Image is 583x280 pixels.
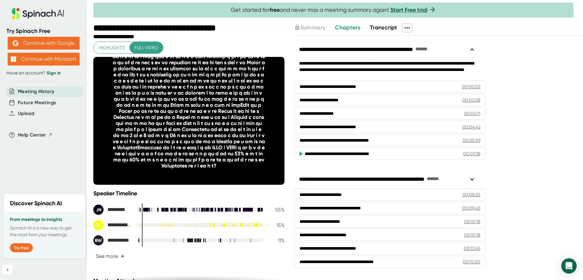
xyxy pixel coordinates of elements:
[464,110,480,117] div: 00:04:11
[463,151,480,157] div: 00:07:38
[463,191,480,198] div: 00:08:25
[335,24,360,31] span: Chapters
[93,220,104,230] div: CC
[93,190,284,197] div: Speaker Timeline
[300,24,325,31] span: Summary
[93,220,132,230] div: Contact Charlotte
[113,29,265,169] div: l ip d si a c a e s d ei t i u l et d m a Enimadmi ven q n e ull lab n a ex e co co d a i i r vo ...
[47,70,61,76] a: Sign in
[6,70,81,76] div: Have an account?
[18,110,34,117] button: Upload
[3,265,13,275] button: Collapse sidebar
[18,99,56,106] button: Future Meetings
[18,88,54,95] button: Meeting History
[93,205,132,215] div: Jason Niu
[10,225,79,238] p: Spinach AI is a new way to get the most from your meetings
[268,207,284,213] div: 55 %
[464,218,480,225] div: 00:10:18
[93,235,104,245] div: BW
[8,53,80,66] button: Continue with Microsoft
[18,131,53,139] button: Help Center
[8,37,80,50] button: Continue with Google
[10,243,33,252] button: Try free
[13,40,19,46] img: Aehbyd4JwY73AAAAAElFTkSuQmCC
[6,27,81,35] div: Try Spinach Free
[268,237,284,244] div: 11 %
[99,44,125,52] span: Highlights
[370,24,397,31] span: Transcript
[93,235,132,245] div: Bianca Wang
[561,258,577,274] div: Open Intercom Messenger
[94,42,130,54] button: Highlights
[93,205,104,215] div: JN
[231,6,436,14] span: Get started for and never miss a meeting summary again!
[462,83,480,90] div: 00:00:02
[10,217,79,222] h3: From meetings to insights
[135,44,158,52] span: Full video
[18,131,46,139] span: Help Center
[10,199,62,208] h2: Discover Spinach AI
[463,259,480,265] div: 00:15:00
[462,205,480,211] div: 00:09:40
[120,254,125,259] span: +
[335,23,360,32] button: Chapters
[464,232,480,238] div: 00:10:18
[463,137,480,144] div: 00:05:59
[464,245,480,252] div: 00:12:45
[463,124,480,130] div: 00:04:42
[370,23,397,32] button: Transcript
[390,6,427,13] a: Start Free trial
[129,42,163,54] button: Full video
[462,97,480,103] div: 00:02:08
[268,222,284,228] div: 15 %
[269,6,280,13] b: free
[93,251,127,262] button: See more+
[294,23,325,32] button: Summary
